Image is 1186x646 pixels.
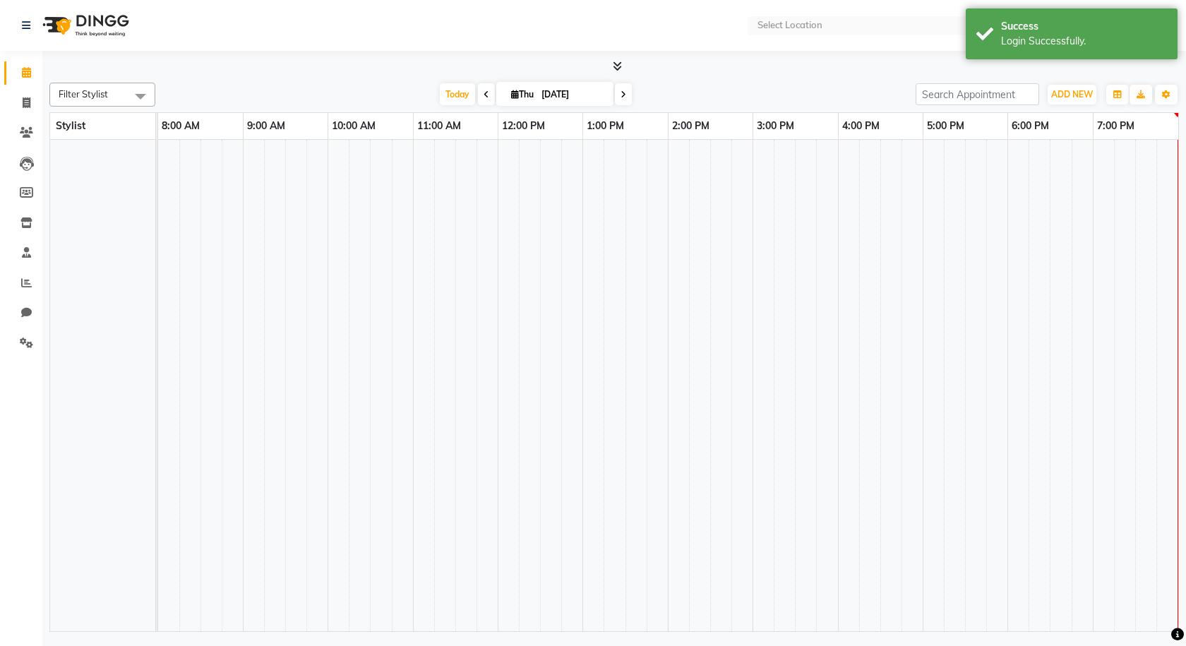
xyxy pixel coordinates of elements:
[498,116,549,136] a: 12:00 PM
[1001,19,1167,34] div: Success
[669,116,713,136] a: 2:00 PM
[757,18,822,32] div: Select Location
[1094,116,1138,136] a: 7:00 PM
[839,116,883,136] a: 4:00 PM
[1048,85,1096,104] button: ADD NEW
[56,119,85,132] span: Stylist
[583,116,628,136] a: 1:00 PM
[508,89,537,100] span: Thu
[753,116,798,136] a: 3:00 PM
[440,83,475,105] span: Today
[916,83,1039,105] input: Search Appointment
[1008,116,1053,136] a: 6:00 PM
[1051,89,1093,100] span: ADD NEW
[328,116,379,136] a: 10:00 AM
[414,116,465,136] a: 11:00 AM
[244,116,289,136] a: 9:00 AM
[923,116,968,136] a: 5:00 PM
[59,88,108,100] span: Filter Stylist
[537,84,608,105] input: 2025-09-04
[36,6,133,45] img: logo
[1001,34,1167,49] div: Login Successfully.
[158,116,203,136] a: 8:00 AM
